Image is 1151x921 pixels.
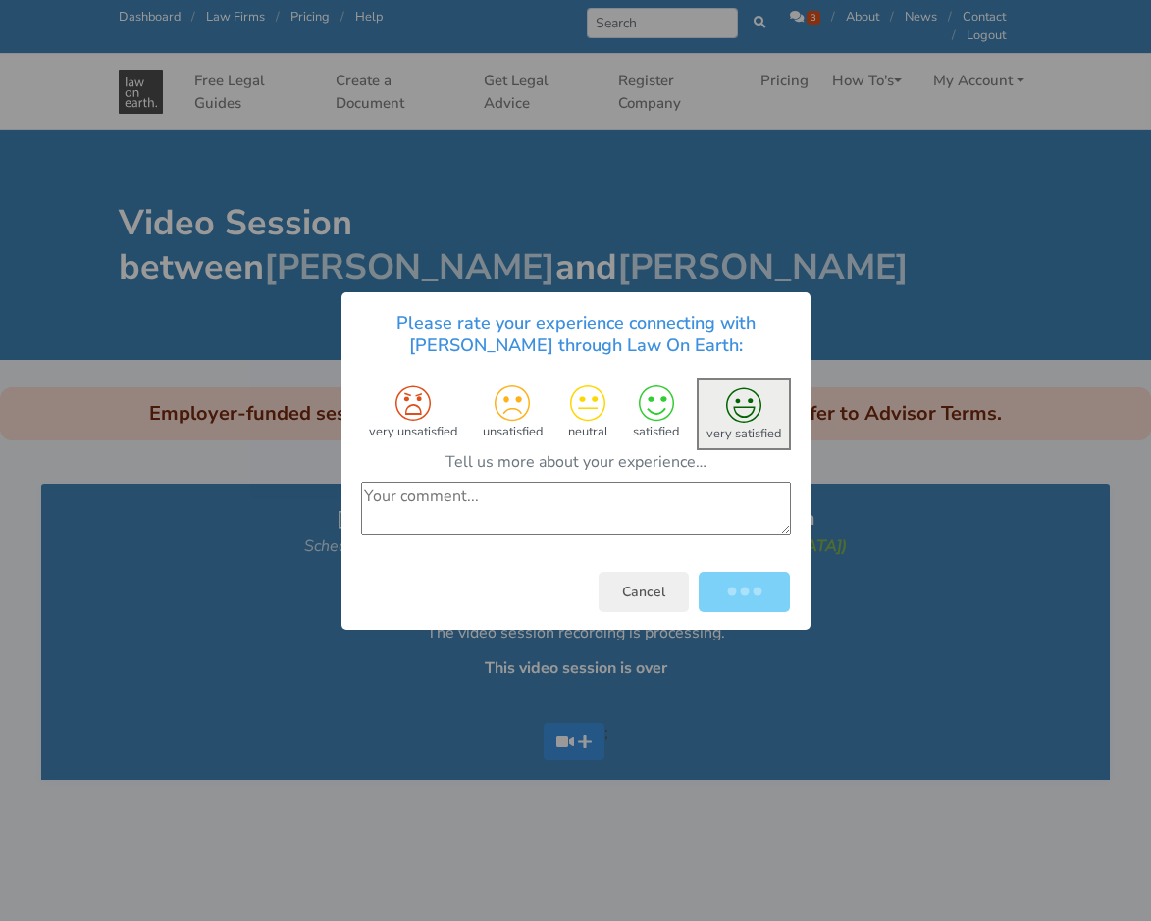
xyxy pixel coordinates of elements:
[699,571,790,611] button: Submit
[361,449,791,473] div: Tell us more about your experience…
[706,425,781,442] small: very satisfied
[369,423,457,440] small: very unsatisfied
[567,423,607,440] small: neutral
[599,571,689,611] button: Cancel
[633,423,679,440] small: satisfied
[482,423,542,440] small: unsatisfied
[361,312,791,356] h5: Please rate your experience connecting with [PERSON_NAME] through Law On Earth:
